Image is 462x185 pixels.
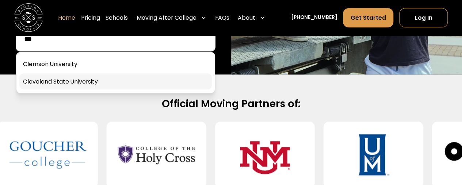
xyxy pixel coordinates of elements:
a: [PHONE_NUMBER] [291,14,337,22]
img: University of New Mexico [226,127,303,182]
a: FAQs [215,8,229,28]
h2: Official Moving Partners of: [23,97,439,111]
a: Pricing [81,8,100,28]
a: Log In [399,8,448,27]
div: About [235,8,268,28]
div: About [238,14,255,22]
img: University of Memphis [335,127,412,182]
img: College of the Holy Cross [118,127,195,182]
div: Moving After College [137,14,196,22]
a: Get Started [343,8,393,27]
a: Schools [106,8,128,28]
img: Storage Scholars main logo [14,4,43,32]
img: Goucher College [9,127,86,182]
a: Home [58,8,75,28]
div: Moving After College [134,8,209,28]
